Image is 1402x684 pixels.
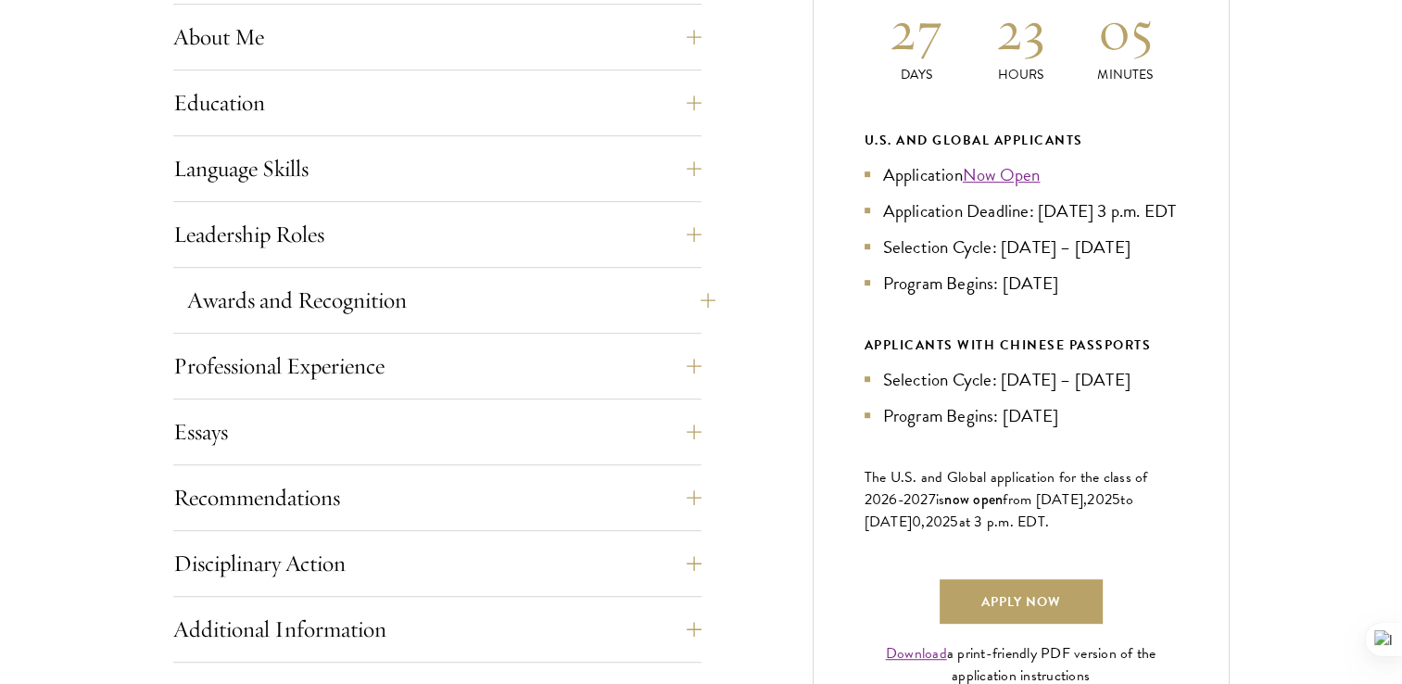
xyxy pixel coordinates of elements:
[865,197,1178,224] li: Application Deadline: [DATE] 3 p.m. EDT
[173,212,701,257] button: Leadership Roles
[865,270,1178,297] li: Program Begins: [DATE]
[940,579,1103,624] a: Apply Now
[865,366,1178,393] li: Selection Cycle: [DATE] – [DATE]
[187,278,715,323] button: Awards and Recognition
[928,488,936,511] span: 7
[1087,488,1112,511] span: 202
[889,488,897,511] span: 6
[173,146,701,191] button: Language Skills
[865,488,1133,533] span: to [DATE]
[912,511,921,533] span: 0
[1003,488,1087,511] span: from [DATE],
[865,466,1148,511] span: The U.S. and Global application for the class of 202
[173,81,701,125] button: Education
[865,161,1178,188] li: Application
[921,511,925,533] span: ,
[865,234,1178,260] li: Selection Cycle: [DATE] – [DATE]
[173,15,701,59] button: About Me
[950,511,958,533] span: 5
[944,488,1003,510] span: now open
[959,511,1050,533] span: at 3 p.m. EDT.
[173,607,701,652] button: Additional Information
[1112,488,1120,511] span: 5
[865,334,1178,357] div: APPLICANTS WITH CHINESE PASSPORTS
[865,65,969,84] p: Days
[865,402,1178,429] li: Program Begins: [DATE]
[886,642,947,665] a: Download
[865,129,1178,152] div: U.S. and Global Applicants
[1073,65,1178,84] p: Minutes
[926,511,951,533] span: 202
[963,161,1041,188] a: Now Open
[898,488,928,511] span: -202
[173,541,701,586] button: Disciplinary Action
[968,65,1073,84] p: Hours
[936,488,945,511] span: is
[173,410,701,454] button: Essays
[173,344,701,388] button: Professional Experience
[173,475,701,520] button: Recommendations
